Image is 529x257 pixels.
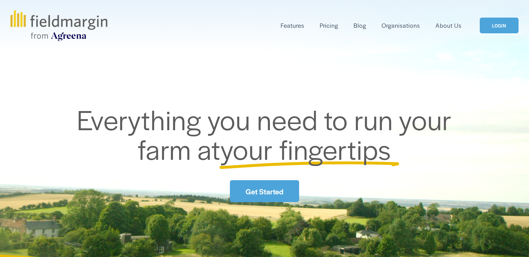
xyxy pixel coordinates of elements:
img: fieldmargin.com [10,10,107,41]
span: your fingertips [220,129,391,168]
a: Pricing [320,20,338,31]
span: Everything you need to run your farm at [77,100,458,168]
a: folder dropdown [281,20,304,31]
a: LOGIN [480,18,519,33]
a: Blog [354,20,366,31]
span: Features [281,21,304,30]
a: Organisations [382,20,420,31]
a: About Us [435,20,462,31]
a: Get Started [230,180,299,202]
